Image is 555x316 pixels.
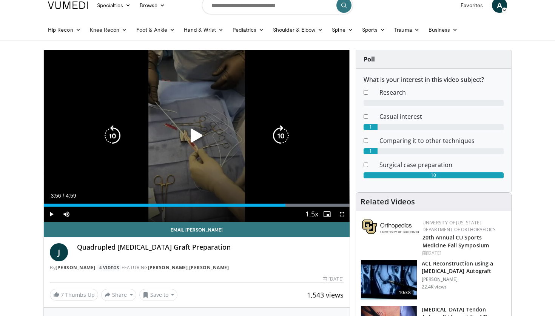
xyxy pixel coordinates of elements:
[390,22,424,37] a: Trauma
[44,204,350,207] div: Progress Bar
[307,290,344,299] span: 1,543 views
[422,260,507,275] h3: ACL Reconstruction using a [MEDICAL_DATA] Autograft
[50,264,344,271] div: By FEATURING ,
[97,264,122,271] a: 4 Videos
[424,22,462,37] a: Business
[361,197,415,206] h4: Related Videos
[396,289,414,296] span: 10:38
[148,264,188,271] a: [PERSON_NAME]
[77,243,344,252] h4: Quadrupled [MEDICAL_DATA] Graft Preparation
[364,148,378,154] div: 1
[304,207,319,222] button: Playback Rate
[364,76,504,83] h6: What is your interest in this video subject?
[44,222,350,237] a: Email [PERSON_NAME]
[50,243,68,261] a: J
[422,284,447,290] p: 22.4K views
[374,160,509,169] dd: Surgical case preparation
[319,207,335,222] button: Enable picture-in-picture mode
[422,250,505,256] div: [DATE]
[422,234,489,249] a: 20th Annual CU Sports Medicine Fall Symposium
[364,124,378,130] div: 1
[139,289,178,301] button: Save to
[374,88,509,97] dd: Research
[361,260,417,299] img: 38725_0000_3.png.150x105_q85_crop-smart_upscale.jpg
[179,22,228,37] a: Hand & Wrist
[361,260,507,300] a: 10:38 ACL Reconstruction using a [MEDICAL_DATA] Autograft [PERSON_NAME] 22.4K views
[48,2,88,9] img: VuMedi Logo
[374,112,509,121] dd: Casual interest
[364,55,375,63] strong: Poll
[61,291,64,298] span: 7
[63,193,64,199] span: /
[422,276,507,282] p: [PERSON_NAME]
[50,289,98,301] a: 7 Thumbs Up
[228,22,268,37] a: Pediatrics
[422,219,496,233] a: University of [US_STATE] Department of Orthopaedics
[374,136,509,145] dd: Comparing it to other techniques
[55,264,96,271] a: [PERSON_NAME]
[358,22,390,37] a: Sports
[85,22,132,37] a: Knee Recon
[43,22,85,37] a: Hip Recon
[101,289,136,301] button: Share
[327,22,357,37] a: Spine
[189,264,229,271] a: [PERSON_NAME]
[66,193,76,199] span: 4:59
[335,207,350,222] button: Fullscreen
[364,172,504,178] div: 10
[44,50,350,222] video-js: Video Player
[59,207,74,222] button: Mute
[362,219,419,234] img: 355603a8-37da-49b6-856f-e00d7e9307d3.png.150x105_q85_autocrop_double_scale_upscale_version-0.2.png
[44,207,59,222] button: Play
[268,22,327,37] a: Shoulder & Elbow
[132,22,180,37] a: Foot & Ankle
[323,276,343,282] div: [DATE]
[51,193,61,199] span: 3:56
